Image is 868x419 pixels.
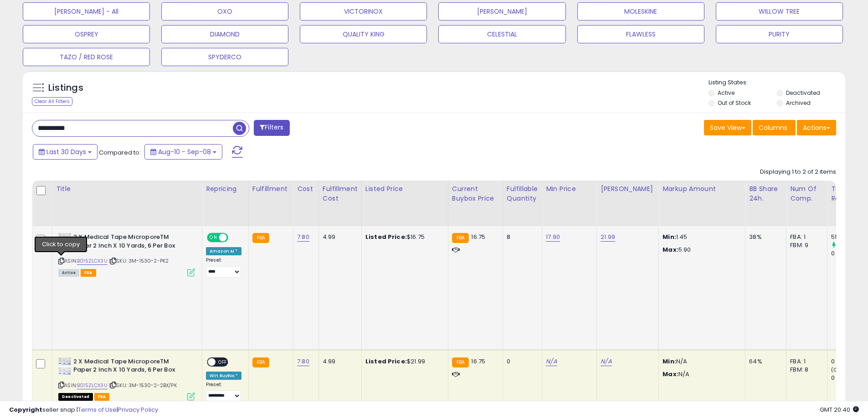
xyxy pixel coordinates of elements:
p: 1.45 [663,233,738,241]
div: FBM: 8 [790,366,820,374]
button: PURITY [716,25,843,43]
a: Privacy Policy [118,405,158,414]
span: Columns [759,123,787,132]
img: 41Sc5hVW0qL._SL40_.jpg [58,357,71,376]
div: 0 [831,249,868,258]
strong: Min: [663,357,676,366]
b: Listed Price: [365,233,407,241]
span: | SKU: 3M-1530-2-PK2 [109,257,169,264]
div: Amazon AI * [206,247,241,255]
div: Title [56,184,198,194]
button: OSPREY [23,25,150,43]
span: 16.75 [471,357,485,366]
small: FBA [252,233,269,243]
div: FBM: 9 [790,241,820,249]
strong: Max: [663,370,678,378]
div: Preset: [206,257,241,278]
b: 2 X Medical Tape MicroporeTM Paper 2 Inch X 10 Yards, 6 Per Box [73,357,184,377]
span: OFF [227,234,241,242]
button: Last 30 Days [33,144,98,160]
button: [PERSON_NAME] - All [23,2,150,21]
div: [PERSON_NAME] [601,184,655,194]
button: Actions [797,120,836,135]
div: Listed Price [365,184,444,194]
div: 0 [831,357,868,366]
span: All listings that are unavailable for purchase on Amazon for any reason other than out-of-stock [58,393,93,401]
button: Save View [704,120,751,135]
a: B015ZLCX3U [77,257,108,265]
div: ASIN: [58,357,195,400]
div: seller snap | | [9,406,158,414]
small: FBA [452,357,469,367]
div: $21.99 [365,357,441,366]
div: ASIN: [58,233,195,275]
div: Min Price [546,184,593,194]
div: Fulfillment [252,184,289,194]
button: DIAMOND [161,25,288,43]
div: 8 [507,233,535,241]
span: Aug-10 - Sep-08 [158,147,211,156]
div: 0 [507,357,535,366]
div: 4.99 [323,357,354,366]
span: Compared to: [99,148,141,157]
p: N/A [663,370,738,378]
a: 17.90 [546,233,560,242]
a: 7.80 [297,233,309,242]
div: Fulfillment Cost [323,184,358,203]
label: Deactivated [786,89,820,97]
div: FBA: 1 [790,233,820,241]
small: FBA [252,357,269,367]
b: 2 X Medical Tape MicroporeTM Paper 2 Inch X 10 Yards, 6 Per Box [73,233,184,252]
strong: Copyright [9,405,42,414]
div: Preset: [206,382,241,402]
button: [PERSON_NAME] [438,2,565,21]
div: Clear All Filters [32,97,72,106]
span: All listings currently available for purchase on Amazon [58,269,79,277]
strong: Min: [663,233,676,241]
div: Current Buybox Price [452,184,499,203]
h5: Listings [48,82,83,94]
button: SPYDERCO [161,48,288,66]
span: ON [208,234,219,242]
a: Terms of Use [78,405,117,414]
label: Out of Stock [718,99,751,107]
button: WILLOW TREE [716,2,843,21]
span: OFF [216,358,230,366]
span: FBA [94,393,110,401]
div: Total Rev. [831,184,864,203]
div: Fulfillable Quantity [507,184,538,203]
b: Listed Price: [365,357,407,366]
button: VICTORINOX [300,2,427,21]
a: N/A [601,357,611,366]
p: N/A [663,357,738,366]
p: Listing States: [709,78,845,87]
a: 21.99 [601,233,615,242]
div: Repricing [206,184,245,194]
div: 38% [749,233,779,241]
div: $16.75 [365,233,441,241]
button: Aug-10 - Sep-08 [144,144,222,160]
label: Active [718,89,734,97]
a: 7.80 [297,357,309,366]
div: 514.32 [831,233,868,241]
a: B015ZLCX3U [77,382,108,389]
div: Markup Amount [663,184,741,194]
label: Archived [786,99,811,107]
div: Cost [297,184,315,194]
div: 0 [831,374,868,382]
div: BB Share 24h. [749,184,782,203]
a: N/A [546,357,557,366]
button: FLAWLESS [577,25,704,43]
div: Win BuyBox * [206,372,241,380]
button: Filters [254,120,289,136]
button: Columns [753,120,796,135]
div: FBA: 1 [790,357,820,366]
p: 5.90 [663,246,738,254]
small: (0%) [831,366,844,373]
span: 2025-10-9 20:40 GMT [820,405,859,414]
div: 64% [749,357,779,366]
button: OXO [161,2,288,21]
span: Last 30 Days [46,147,86,156]
strong: Max: [663,245,678,254]
span: FBA [81,269,96,277]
